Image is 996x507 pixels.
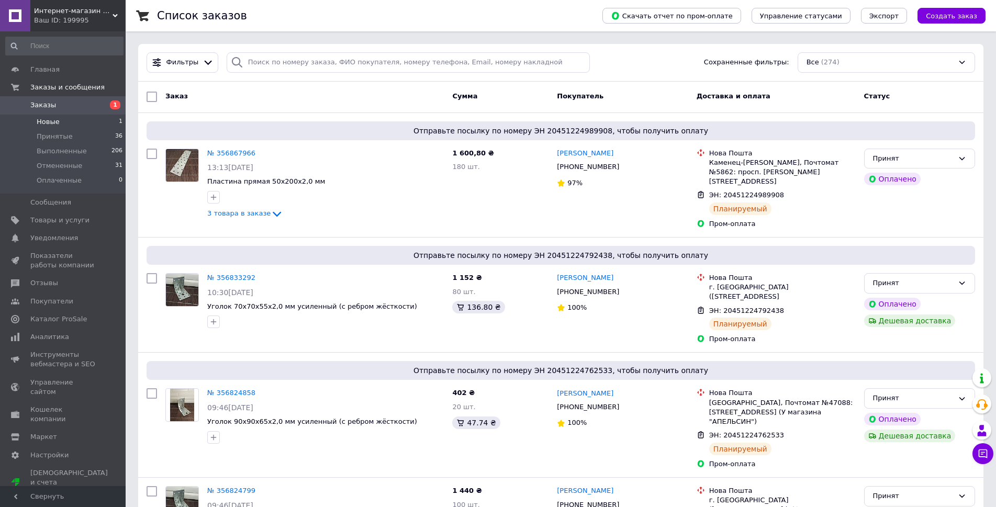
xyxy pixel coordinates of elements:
[165,388,199,422] a: Фото товару
[861,8,907,24] button: Экспорт
[709,202,771,215] div: Планируемый
[207,163,253,172] span: 13:13[DATE]
[151,250,971,261] span: Отправьте посылку по номеру ЭН 20451224792438, чтобы получить оплату
[452,288,475,296] span: 80 шт.
[30,83,105,92] span: Заказы и сообщения
[157,9,247,22] h1: Список заказов
[709,443,771,455] div: Планируемый
[207,403,253,412] span: 09:46[DATE]
[873,393,954,404] div: Принят
[30,350,97,369] span: Инструменты вебмастера и SEO
[709,388,856,398] div: Нова Пошта
[907,12,986,19] a: Создать заказ
[452,92,477,100] span: Сумма
[30,450,69,460] span: Настройки
[207,487,255,494] a: № 356824799
[557,486,613,496] a: [PERSON_NAME]
[115,132,122,141] span: 36
[37,161,82,171] span: Отмененные
[555,160,621,174] div: [PHONE_NUMBER]
[30,332,69,342] span: Аналитика
[873,153,954,164] div: Принят
[30,233,78,243] span: Уведомления
[709,219,856,229] div: Пром-оплата
[452,163,480,171] span: 180 шт.
[5,37,124,55] input: Поиск
[567,419,587,426] span: 100%
[30,297,73,306] span: Покупатели
[165,149,199,182] a: Фото товару
[207,418,417,425] a: Уголок 90х90х65х2,0 мм усиленный (с ребром жёсткости)
[555,400,621,414] div: [PHONE_NUMBER]
[869,12,899,20] span: Экспорт
[166,58,199,67] span: Фильтры
[170,389,195,421] img: Фото товару
[119,176,122,185] span: 0
[30,100,56,110] span: Заказы
[709,459,856,469] div: Пром-оплата
[821,58,840,66] span: (274)
[30,278,58,288] span: Отзывы
[115,161,122,171] span: 31
[709,486,856,495] div: Нова Пошта
[165,92,188,100] span: Заказ
[864,430,956,442] div: Дешевая доставка
[30,432,57,442] span: Маркет
[709,283,856,301] div: г. [GEOGRAPHIC_DATA] ([STREET_ADDRESS]
[709,398,856,427] div: [GEOGRAPHIC_DATA], Почтомат №47088: [STREET_ADDRESS] (У магазина "АПЕЛЬСИН")
[37,147,87,156] span: Выполненные
[873,278,954,289] div: Принят
[709,318,771,330] div: Планируемый
[557,92,603,100] span: Покупатель
[166,274,198,306] img: Фото товару
[709,431,784,439] span: ЭН: 20451224762533
[557,149,613,159] a: [PERSON_NAME]
[557,273,613,283] a: [PERSON_NAME]
[207,302,417,310] a: Уголок 70х70х55х2,0 мм усиленный (с ребром жёсткости)
[864,314,956,327] div: Дешевая доставка
[555,285,621,299] div: [PHONE_NUMBER]
[611,11,733,20] span: Скачать отчет по пром-оплате
[709,273,856,283] div: Нова Пошта
[452,403,475,411] span: 20 шт.
[30,198,71,207] span: Сообщения
[37,176,82,185] span: Оплаченные
[760,12,842,20] span: Управление статусами
[37,117,60,127] span: Новые
[452,301,505,313] div: 136.80 ₴
[864,173,921,185] div: Оплачено
[567,303,587,311] span: 100%
[111,147,122,156] span: 206
[873,491,954,502] div: Принят
[165,273,199,307] a: Фото товару
[704,58,789,67] span: Сохраненные фильтры:
[166,149,198,182] img: Фото товару
[207,177,325,185] a: Пластина прямая 50х200х2,0 мм
[452,487,482,494] span: 1 440 ₴
[697,92,770,100] span: Доставка и оплата
[207,149,255,157] a: № 356867966
[30,216,89,225] span: Товары и услуги
[602,8,741,24] button: Скачать отчет по пром-оплате
[119,117,122,127] span: 1
[110,100,120,109] span: 1
[207,288,253,297] span: 10:30[DATE]
[30,468,108,497] span: [DEMOGRAPHIC_DATA] и счета
[151,126,971,136] span: Отправьте посылку по номеру ЭН 20451224989908, чтобы получить оплату
[227,52,590,73] input: Поиск по номеру заказа, ФИО покупателя, номеру телефона, Email, номеру накладной
[926,12,977,20] span: Создать заказ
[709,191,784,199] span: ЭН: 20451224989908
[917,8,986,24] button: Создать заказ
[34,6,113,16] span: Интернет-магазин производителя перфорированного крепежа и фурнитуры "UKRFIX"
[34,16,126,25] div: Ваш ID: 199995
[557,389,613,399] a: [PERSON_NAME]
[452,416,500,429] div: 47.74 ₴
[207,209,283,217] a: 3 товара в заказе
[30,405,97,424] span: Кошелек компании
[709,149,856,158] div: Нова Пошта
[864,298,921,310] div: Оплачено
[151,365,971,376] span: Отправьте посылку по номеру ЭН 20451224762533, чтобы получить оплату
[864,92,890,100] span: Статус
[709,334,856,344] div: Пром-оплата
